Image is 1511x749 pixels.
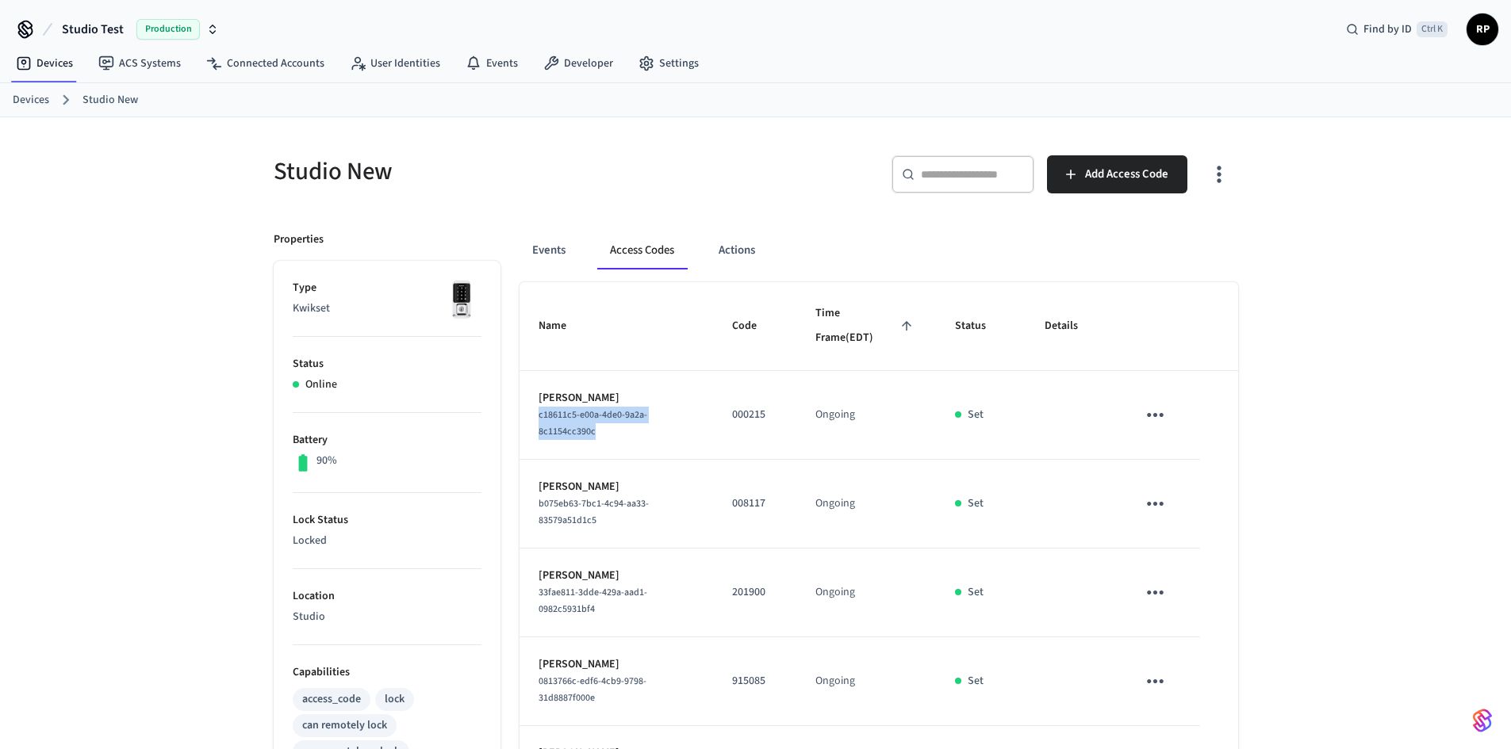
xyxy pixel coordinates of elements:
[13,92,49,109] a: Devices
[968,584,984,601] p: Set
[539,497,649,527] span: b075eb63-7bc1-4c94-aa33-83579a51d1c5
[539,674,646,705] span: 0813766c-edf6-4cb9-9798-31d8887f000e
[815,301,917,351] span: Time Frame(EDT)
[1047,155,1187,193] button: Add Access Code
[1045,314,1099,338] span: Details
[316,453,337,469] p: 90%
[1363,21,1412,37] span: Find by ID
[194,49,337,78] a: Connected Accounts
[136,19,200,40] span: Production
[539,586,647,616] span: 33fae811-3dde-429a-aad1-0982c5931bf4
[293,300,481,317] p: Kwikset
[274,155,746,188] h5: Studio New
[293,609,481,625] p: Studio
[274,231,324,248] p: Properties
[796,371,936,460] td: Ongoing
[302,717,387,734] div: can remotely lock
[796,460,936,548] td: Ongoing
[796,548,936,637] td: Ongoing
[732,407,777,423] p: 000215
[732,584,777,601] p: 201900
[442,280,481,319] img: Kwikset Halo Touchscreen Wifi Enabled Smart Lock, Polished Chrome, Front
[305,376,337,393] p: Online
[293,588,481,605] p: Location
[968,407,984,423] p: Set
[539,408,647,438] span: c18611c5-e00a-4de0-9a2a-8c1154cc390c
[1417,21,1448,37] span: Ctrl K
[1473,708,1492,733] img: SeamLogoGradient.69752ec5.svg
[539,390,694,407] p: [PERSON_NAME]
[337,49,453,78] a: User Identities
[3,49,86,78] a: Devices
[968,495,984,512] p: Set
[1468,15,1497,44] span: RP
[732,314,777,338] span: Code
[539,656,694,673] p: [PERSON_NAME]
[293,432,481,449] p: Battery
[1085,164,1168,185] span: Add Access Code
[1467,13,1498,45] button: RP
[597,231,687,269] button: Access Codes
[62,20,124,39] span: Studio Test
[539,479,694,495] p: [PERSON_NAME]
[796,637,936,726] td: Ongoing
[385,691,405,708] div: lock
[539,314,587,338] span: Name
[293,356,481,373] p: Status
[520,231,1238,269] div: ant example
[453,49,531,78] a: Events
[302,691,361,708] div: access_code
[82,92,138,109] a: Studio New
[531,49,626,78] a: Developer
[539,567,694,584] p: [PERSON_NAME]
[293,280,481,296] p: Type
[732,673,777,690] p: 915085
[1333,15,1460,44] div: Find by IDCtrl K
[293,512,481,529] p: Lock Status
[86,49,194,78] a: ACS Systems
[955,314,1007,338] span: Status
[293,664,481,681] p: Capabilities
[293,533,481,549] p: Locked
[732,495,777,512] p: 008117
[520,231,578,269] button: Events
[626,49,711,78] a: Settings
[968,673,984,690] p: Set
[706,231,768,269] button: Actions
